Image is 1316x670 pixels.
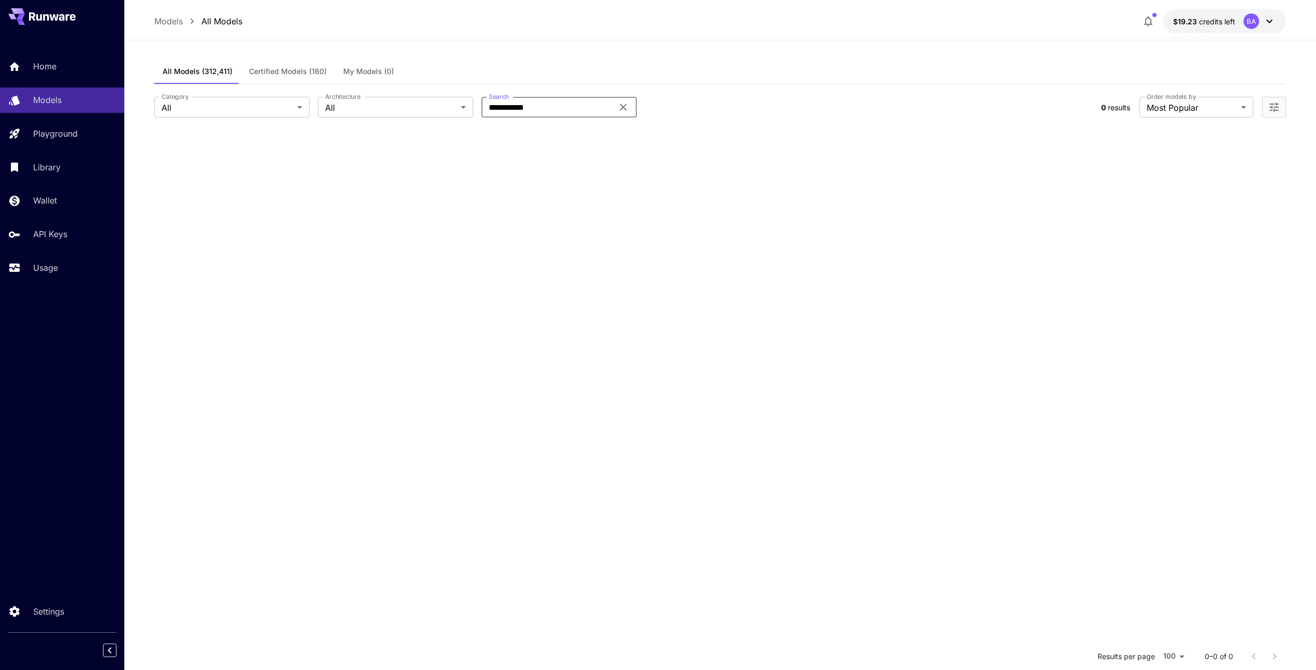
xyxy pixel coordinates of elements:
[1173,17,1199,26] span: $19.23
[162,101,293,114] span: All
[325,92,360,101] label: Architecture
[1108,103,1130,112] span: results
[1244,13,1259,29] div: BA
[163,67,232,76] span: All Models (312,411)
[1147,92,1196,101] label: Order models by
[33,228,67,240] p: API Keys
[1159,649,1188,664] div: 100
[33,261,58,274] p: Usage
[111,641,124,660] div: Collapse sidebar
[1101,103,1106,112] span: 0
[343,67,394,76] span: My Models (0)
[489,92,509,101] label: Search
[154,15,242,27] nav: breadcrumb
[1199,17,1235,26] span: credits left
[201,15,242,27] a: All Models
[1147,101,1237,114] span: Most Popular
[33,194,57,207] p: Wallet
[325,101,457,114] span: All
[1098,651,1155,662] p: Results per page
[249,67,327,76] span: Certified Models (160)
[1173,16,1235,27] div: $19.2308
[1205,651,1233,662] p: 0–0 of 0
[162,92,189,101] label: Category
[154,15,183,27] a: Models
[33,605,64,618] p: Settings
[33,161,61,173] p: Library
[33,127,78,140] p: Playground
[33,60,56,72] p: Home
[1268,101,1280,114] button: Open more filters
[103,644,116,657] button: Collapse sidebar
[1163,9,1286,33] button: $19.2308BA
[33,94,62,106] p: Models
